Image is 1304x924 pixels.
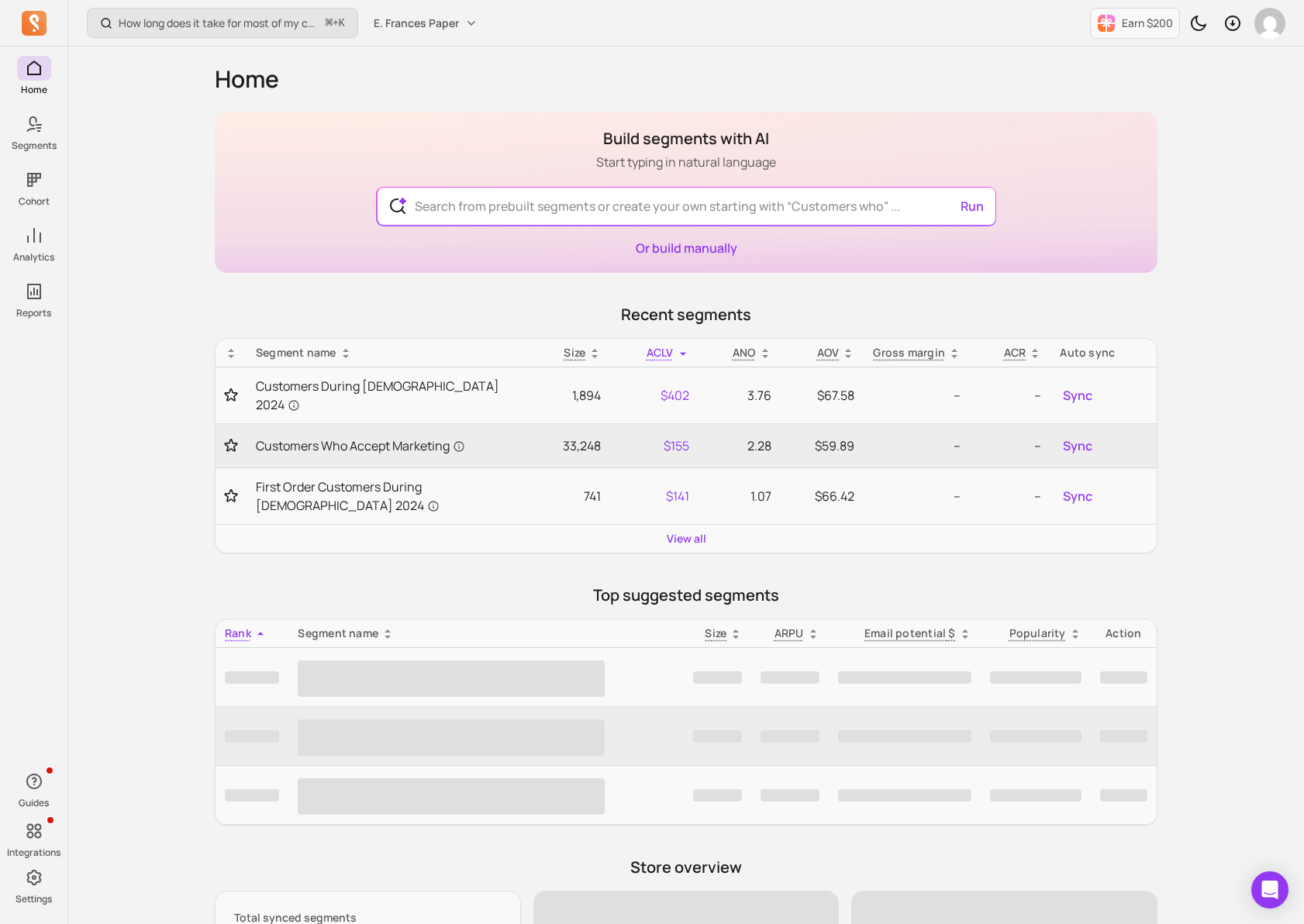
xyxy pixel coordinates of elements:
[538,386,601,405] p: 1,894
[705,626,726,640] span: Size
[667,531,706,546] a: View all
[1060,383,1095,408] button: Sync
[225,388,237,403] button: Toggle favorite
[256,436,465,455] span: Customers Who Accept Marketing
[1100,789,1147,802] span: ‌
[990,789,1081,802] span: ‌
[838,789,971,802] span: ‌
[225,671,279,684] span: ‌
[17,766,51,812] button: Guides
[954,191,990,222] button: Run
[87,8,358,38] button: How long does it take for most of my customers to buy again?⌘+K
[1060,433,1095,458] button: Sync
[374,16,459,31] span: E. Frances Paper
[979,386,1041,405] p: --
[1100,730,1147,743] span: ‌
[990,730,1081,743] span: ‌
[979,487,1041,505] p: --
[215,857,1157,878] p: Store overview
[256,436,519,455] a: Customers Who Accept Marketing
[873,386,961,405] p: --
[19,195,50,208] p: Cohort
[538,487,601,505] p: 741
[790,487,855,505] p: $66.42
[817,345,840,360] p: AOV
[215,304,1157,326] p: Recent segments
[298,778,605,815] span: ‌
[693,730,742,743] span: ‌
[790,436,855,455] p: $59.89
[326,15,345,31] span: +
[636,240,737,257] a: Or build manually
[225,488,237,504] button: Toggle favorite
[619,436,688,455] p: $155
[596,128,776,150] h1: Build segments with AI
[864,626,956,641] p: Email potential $
[364,9,487,37] button: E. Frances Paper
[1100,626,1147,641] div: Action
[596,153,776,171] p: Start typing in natural language
[538,436,601,455] p: 33,248
[838,730,971,743] span: ‌
[774,626,804,641] p: ARPU
[215,65,1157,93] h1: Home
[21,84,47,96] p: Home
[1254,8,1285,39] img: avatar
[1060,484,1095,509] button: Sync
[1251,871,1288,908] div: Open Intercom Messenger
[619,487,688,505] p: $141
[16,893,52,905] p: Settings
[1060,345,1147,360] div: Auto sync
[16,307,51,319] p: Reports
[1063,386,1092,405] span: Sync
[733,345,756,360] span: ANO
[256,478,519,515] a: First Order Customers During [DEMOGRAPHIC_DATA] 2024
[298,626,674,641] div: Segment name
[979,436,1041,455] p: --
[1183,8,1214,39] button: Toggle dark mode
[13,251,54,264] p: Analytics
[1063,436,1092,455] span: Sync
[873,487,961,505] p: --
[708,487,771,505] p: 1.07
[225,789,279,802] span: ‌
[761,789,819,802] span: ‌
[339,17,345,29] kbd: K
[564,345,585,360] span: Size
[225,438,237,453] button: Toggle favorite
[708,436,771,455] p: 2.28
[256,345,519,360] div: Segment name
[402,188,971,225] input: Search from prebuilt segments or create your own starting with “Customers who” ...
[873,345,945,360] p: Gross margin
[7,846,60,859] p: Integrations
[12,140,57,152] p: Segments
[619,386,688,405] p: $402
[215,584,1157,606] p: Top suggested segments
[119,16,319,31] p: How long does it take for most of my customers to buy again?
[1100,671,1147,684] span: ‌
[708,386,771,405] p: 3.76
[225,730,279,743] span: ‌
[298,719,605,756] span: ‌
[1063,487,1092,505] span: Sync
[790,386,855,405] p: $67.58
[298,660,605,697] span: ‌
[256,377,519,414] a: Customers During [DEMOGRAPHIC_DATA] 2024
[761,730,819,743] span: ‌
[693,789,742,802] span: ‌
[838,671,971,684] span: ‌
[873,436,961,455] p: --
[225,626,251,640] span: Rank
[693,671,742,684] span: ‌
[325,14,333,33] kbd: ⌘
[761,671,819,684] span: ‌
[19,797,49,809] p: Guides
[1004,345,1026,360] p: ACR
[1122,16,1173,31] p: Earn $200
[647,345,674,360] span: ACLV
[990,671,1081,684] span: ‌
[1090,8,1180,39] button: Earn $200
[1009,626,1066,641] p: Popularity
